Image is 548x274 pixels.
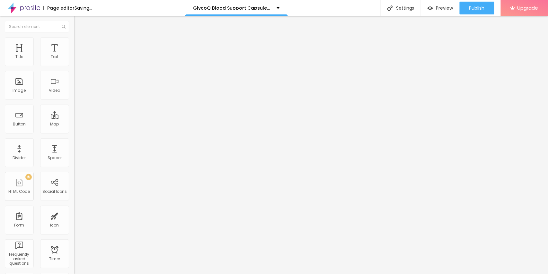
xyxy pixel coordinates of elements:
div: Icon [50,223,59,227]
div: Text [51,55,58,59]
input: Search element [5,21,69,32]
div: Frequently asked questions [6,252,32,266]
div: Image [13,88,26,93]
div: Form [14,223,24,227]
div: Spacer [48,156,62,160]
div: Video [49,88,60,93]
span: Preview [436,5,453,11]
div: Map [50,122,59,126]
iframe: Editor [74,16,548,274]
span: Publish [469,5,485,11]
span: Upgrade [517,5,538,11]
div: Page editor [43,6,75,10]
img: Icone [62,25,66,29]
button: Preview [421,2,460,14]
div: Button [13,122,26,126]
div: HTML Code [9,189,30,194]
div: Timer [49,257,60,261]
div: Title [15,55,23,59]
p: GlycoQ Blood Support Capsules:- Hidden Ingredients & Real Side Effects? [193,6,272,10]
div: Saving... [75,6,92,10]
button: Publish [460,2,494,14]
div: Divider [13,156,26,160]
img: view-1.svg [428,5,433,11]
div: Social Icons [42,189,67,194]
img: Icone [387,5,393,11]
